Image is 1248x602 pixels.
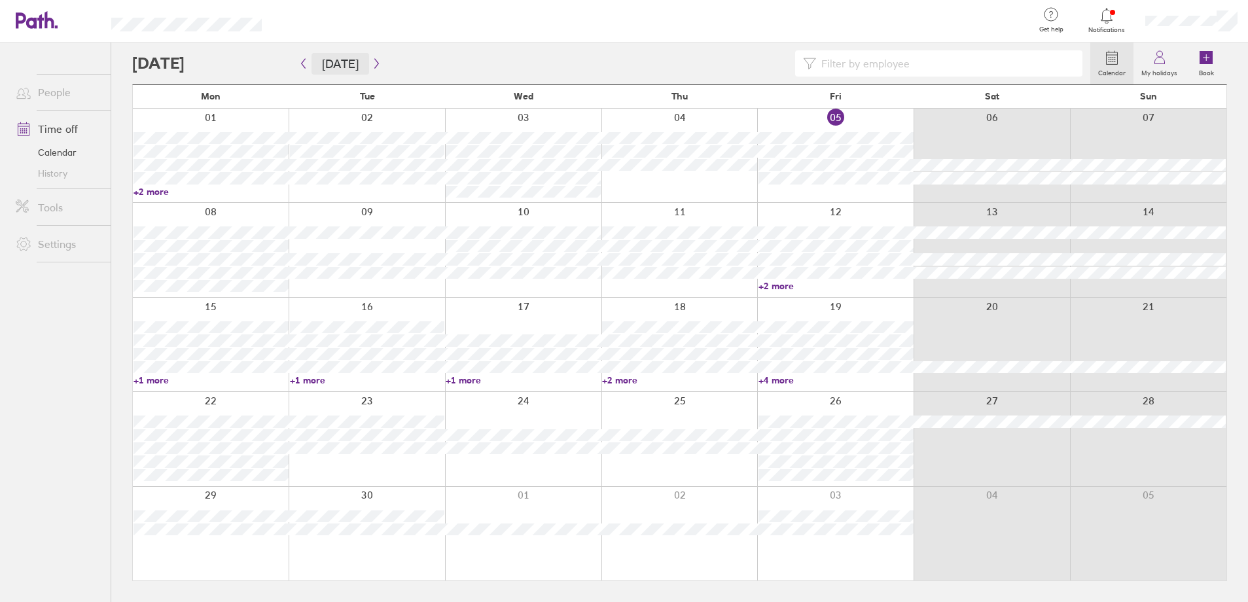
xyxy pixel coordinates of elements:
span: Fri [830,91,842,101]
a: Book [1185,43,1227,84]
a: Settings [5,231,111,257]
a: Time off [5,116,111,142]
span: Sun [1140,91,1157,101]
a: +2 more [758,280,914,292]
a: My holidays [1133,43,1185,84]
button: [DATE] [312,53,369,75]
label: Calendar [1090,65,1133,77]
input: Filter by employee [816,51,1075,76]
span: Wed [514,91,533,101]
a: Tools [5,194,111,221]
span: Thu [671,91,688,101]
label: My holidays [1133,65,1185,77]
span: Get help [1030,26,1073,33]
a: Calendar [5,142,111,163]
a: Notifications [1086,7,1128,34]
span: Sat [985,91,999,101]
a: People [5,79,111,105]
label: Book [1191,65,1222,77]
a: History [5,163,111,184]
a: +1 more [290,374,445,386]
a: +2 more [134,186,289,198]
a: Calendar [1090,43,1133,84]
span: Mon [201,91,221,101]
a: +1 more [446,374,601,386]
a: +4 more [758,374,914,386]
span: Tue [360,91,375,101]
a: +2 more [602,374,757,386]
a: +1 more [134,374,289,386]
span: Notifications [1086,26,1128,34]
